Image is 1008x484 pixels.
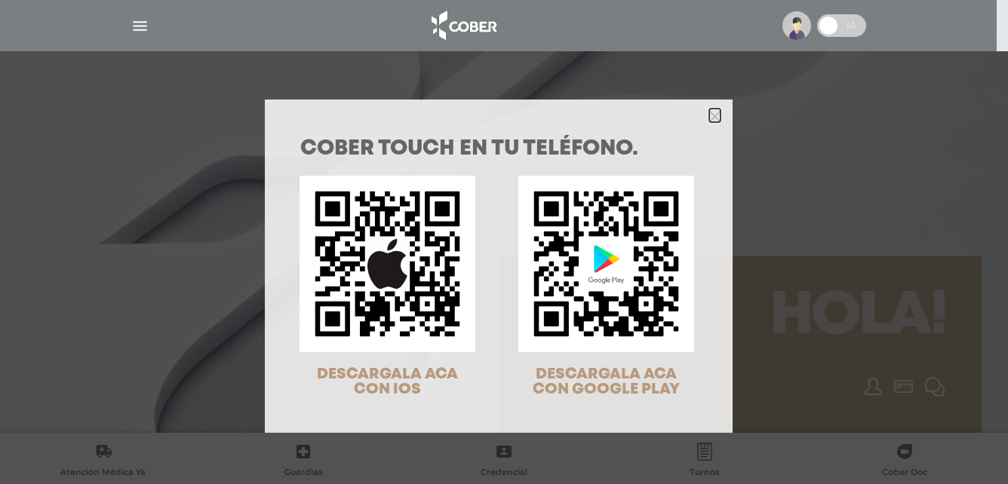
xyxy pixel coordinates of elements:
span: DESCARGALA ACA CON IOS [317,367,458,397]
span: DESCARGALA ACA CON GOOGLE PLAY [533,367,680,397]
img: qr-code [518,176,694,351]
button: Close [709,109,721,122]
h1: COBER TOUCH en tu teléfono. [300,139,697,160]
img: qr-code [300,176,475,351]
